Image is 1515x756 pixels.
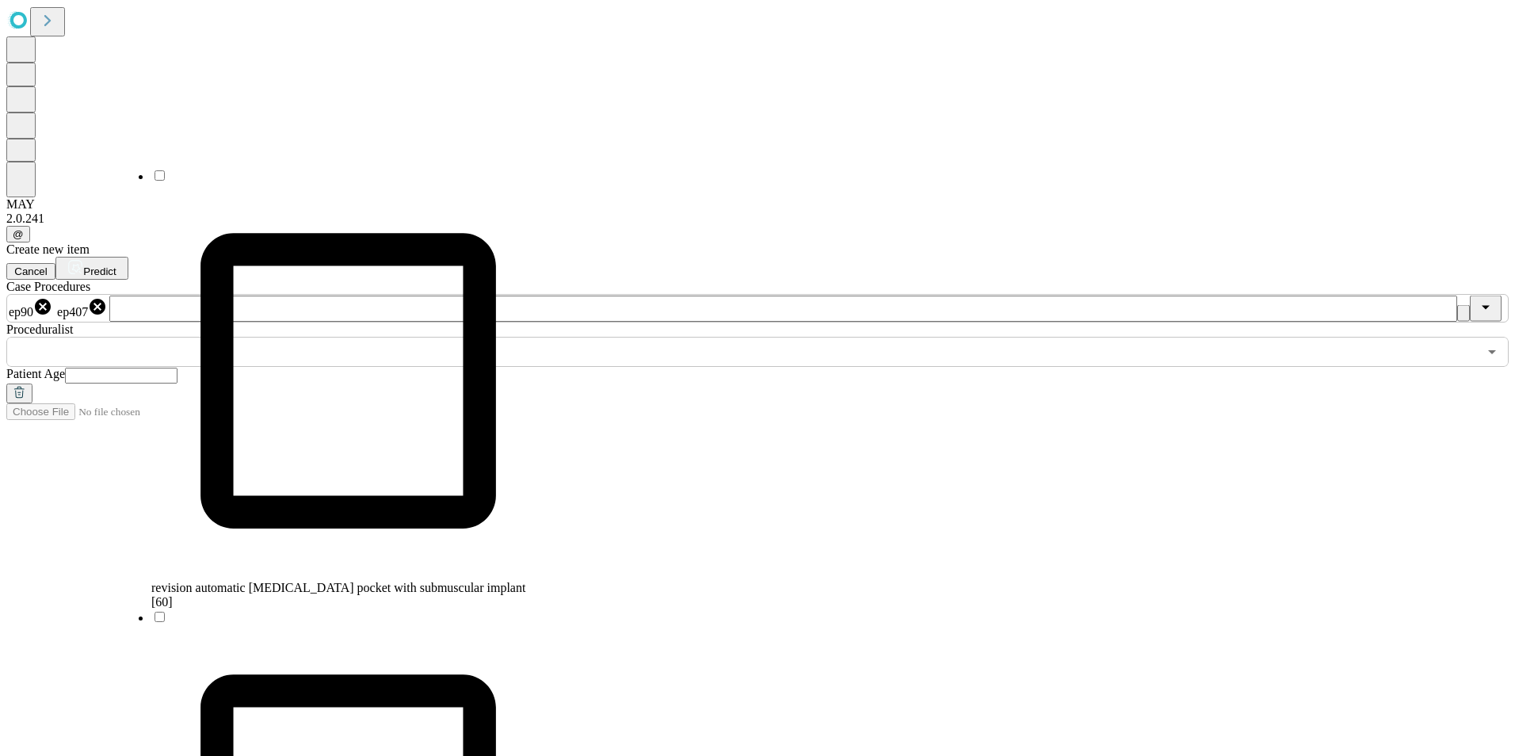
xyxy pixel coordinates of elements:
div: ep90 [9,297,52,319]
span: Predict [83,265,116,277]
span: Scheduled Procedure [6,280,90,293]
div: MAY [6,197,1509,212]
span: Cancel [14,265,48,277]
span: ep407 [57,305,88,319]
button: Clear [1457,305,1470,322]
span: Create new item [6,242,90,256]
span: Patient Age [6,367,65,380]
button: Cancel [6,263,55,280]
button: @ [6,226,30,242]
button: Open [1481,341,1503,363]
span: Proceduralist [6,323,73,336]
div: ep407 [57,297,107,319]
span: @ [13,228,24,240]
div: 2.0.241 [6,212,1509,226]
button: Predict [55,257,128,280]
span: ep90 [9,305,33,319]
span: revision automatic [MEDICAL_DATA] pocket with submuscular implant [60] [151,581,525,609]
button: Close [1470,296,1502,322]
